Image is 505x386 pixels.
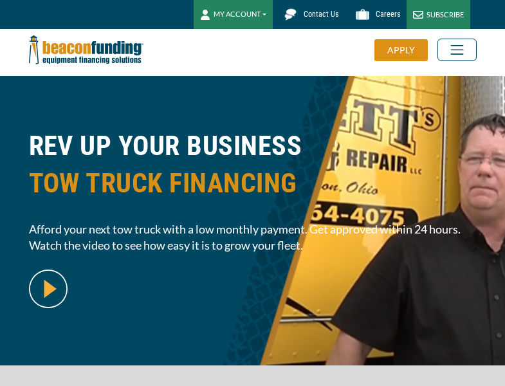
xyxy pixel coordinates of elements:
button: Toggle navigation [437,39,477,61]
div: APPLY [374,39,428,61]
a: Contact Us [273,3,345,26]
a: APPLY [374,39,437,61]
span: TOW TRUCK FINANCING [29,165,477,202]
img: Beacon Funding chat [279,3,302,26]
span: Careers [376,10,400,19]
img: video modal pop-up play button [29,270,68,308]
a: Careers [345,3,407,26]
span: Contact Us [304,10,338,19]
span: Afford your next tow truck with a low monthly payment. Get approved within 24 hours. Watch the vi... [29,221,477,253]
img: Beacon Funding Careers [351,3,374,26]
img: Beacon Funding Corporation logo [29,29,143,71]
h1: REV UP YOUR BUSINESS [29,127,477,212]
